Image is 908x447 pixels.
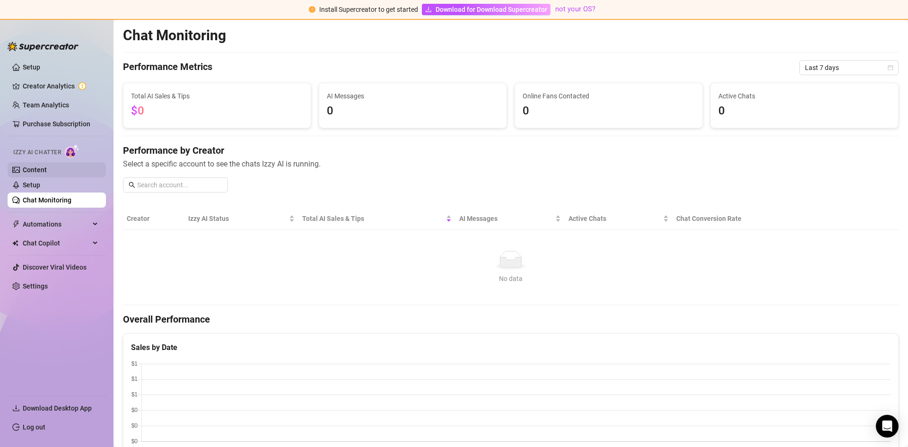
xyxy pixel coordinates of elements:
span: 0 [718,102,891,120]
span: AI Messages [327,91,499,101]
h4: Performance Metrics [123,60,212,75]
span: Chat Copilot [23,236,90,251]
div: Sales by Date [131,342,891,353]
span: calendar [888,65,893,70]
span: 0 [327,102,499,120]
a: not your OS? [555,5,595,13]
img: logo-BBDzfeDw.svg [8,42,79,51]
a: Discover Viral Videos [23,263,87,271]
span: Izzy AI Chatter [13,148,61,157]
span: Total AI Sales & Tips [131,91,303,101]
span: Total AI Sales & Tips [302,213,444,224]
span: Active Chats [718,91,891,101]
h4: Performance by Creator [123,144,899,157]
th: Chat Conversion Rate [672,208,821,230]
a: Settings [23,282,48,290]
th: Total AI Sales & Tips [298,208,455,230]
span: search [129,182,135,188]
span: Izzy AI Status [188,213,287,224]
a: Setup [23,181,40,189]
th: Creator [123,208,184,230]
div: Open Intercom Messenger [876,415,899,438]
span: exclamation-circle [309,6,315,13]
a: Content [23,166,47,174]
a: Team Analytics [23,101,69,109]
th: AI Messages [455,208,564,230]
span: Automations [23,217,90,232]
span: 0 [523,102,695,120]
span: thunderbolt [12,220,20,228]
a: Setup [23,63,40,71]
span: AI Messages [459,213,553,224]
span: Download Desktop App [23,404,92,412]
img: AI Chatter [65,144,79,158]
span: Active Chats [568,213,661,224]
span: $0 [131,104,144,117]
a: Purchase Subscription [23,116,98,131]
a: Creator Analytics exclamation-circle [23,79,98,94]
span: Online Fans Contacted [523,91,695,101]
a: Download for Download Supercreator [422,4,550,15]
th: Active Chats [565,208,672,230]
img: Chat Copilot [12,240,18,246]
span: Last 7 days [805,61,893,75]
th: Izzy AI Status [184,208,298,230]
span: Install Supercreator to get started [319,6,418,13]
input: Search account... [137,180,222,190]
span: download [12,404,20,412]
a: Log out [23,423,45,431]
span: download [425,6,432,13]
div: No data [131,273,891,284]
h2: Chat Monitoring [123,26,226,44]
span: Select a specific account to see the chats Izzy AI is running. [123,158,899,170]
h4: Overall Performance [123,313,899,326]
span: Download for Download Supercreator [436,4,547,15]
a: Chat Monitoring [23,196,71,204]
